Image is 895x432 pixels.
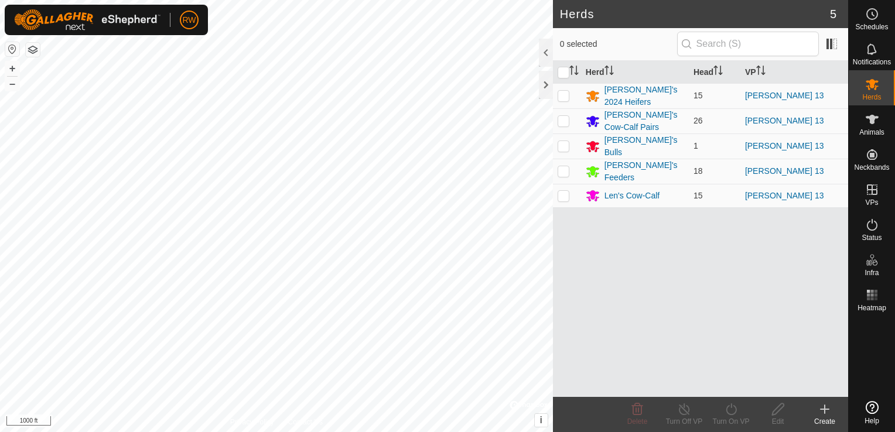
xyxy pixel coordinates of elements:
input: Search (S) [677,32,819,56]
span: Heatmap [858,304,886,311]
span: Status [862,234,882,241]
span: VPs [865,199,878,206]
h2: Herds [560,7,830,21]
button: + [5,61,19,76]
a: [PERSON_NAME] 13 [745,141,824,150]
th: Head [689,61,740,84]
span: Herds [862,94,881,101]
a: [PERSON_NAME] 13 [745,116,824,125]
span: Schedules [855,23,888,30]
a: Help [849,396,895,429]
span: 15 [694,91,703,100]
span: i [540,415,542,425]
div: [PERSON_NAME]'s 2024 Heifers [604,84,684,108]
th: Herd [581,61,689,84]
a: [PERSON_NAME] 13 [745,166,824,176]
span: 15 [694,191,703,200]
div: Create [801,416,848,427]
div: [PERSON_NAME]'s Bulls [604,134,684,159]
span: Delete [627,417,648,426]
button: Reset Map [5,42,19,56]
th: VP [740,61,848,84]
p-sorticon: Activate to sort [756,67,766,77]
span: 0 selected [560,38,677,50]
span: Animals [859,129,884,136]
p-sorticon: Activate to sort [569,67,579,77]
span: 1 [694,141,698,150]
a: [PERSON_NAME] 13 [745,91,824,100]
a: Privacy Policy [230,417,274,427]
p-sorticon: Activate to sort [604,67,614,77]
a: Contact Us [288,417,323,427]
a: [PERSON_NAME] 13 [745,191,824,200]
div: Turn Off VP [661,416,708,427]
p-sorticon: Activate to sort [713,67,723,77]
span: Help [865,417,879,424]
div: Edit [754,416,801,427]
button: Map Layers [26,43,40,57]
button: – [5,77,19,91]
span: 26 [694,116,703,125]
span: Neckbands [854,164,889,171]
div: Len's Cow-Calf [604,190,660,202]
div: Turn On VP [708,416,754,427]
div: [PERSON_NAME]'s Feeders [604,159,684,184]
button: i [535,414,548,427]
span: 5 [830,5,836,23]
img: Gallagher Logo [14,9,160,30]
span: RW [182,14,196,26]
span: 18 [694,166,703,176]
div: [PERSON_NAME]'s Cow-Calf Pairs [604,109,684,133]
span: Notifications [853,59,891,66]
span: Infra [865,269,879,276]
